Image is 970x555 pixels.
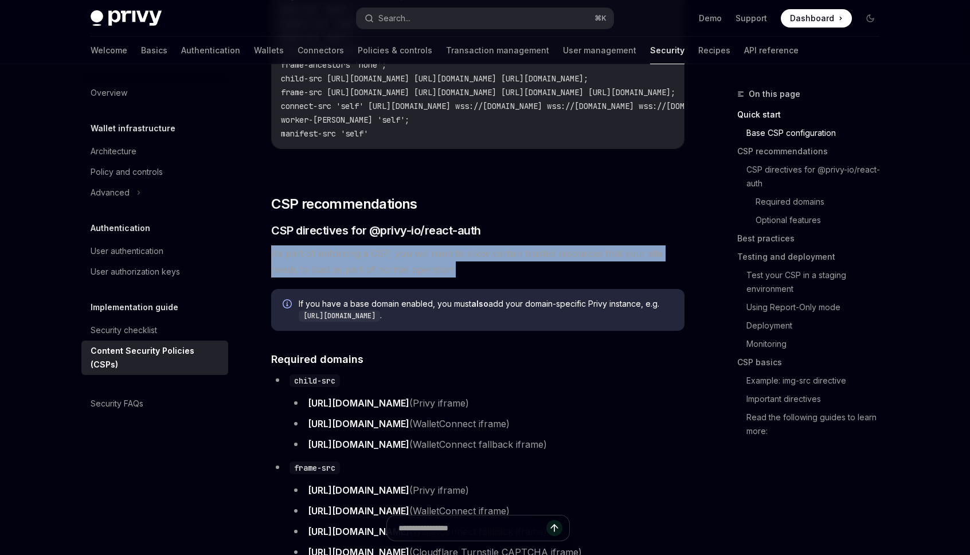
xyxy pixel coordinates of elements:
[737,353,889,372] a: CSP basics
[446,37,549,64] a: Transaction management
[91,265,180,279] div: User authorization keys
[254,37,284,64] a: Wallets
[281,73,588,84] span: child-src [URL][DOMAIN_NAME] [URL][DOMAIN_NAME] [URL][DOMAIN_NAME];
[790,13,834,24] span: Dashboard
[91,37,127,64] a: Welcome
[308,505,409,517] a: [URL][DOMAIN_NAME]
[308,439,409,451] a: [URL][DOMAIN_NAME]
[290,482,685,498] li: (Privy iframe)
[737,335,889,353] a: Monitoring
[650,37,685,64] a: Security
[91,165,163,179] div: Policy and controls
[737,142,889,161] a: CSP recommendations
[737,193,889,211] a: Required domains
[91,221,150,235] h5: Authentication
[281,115,409,125] span: worker-[PERSON_NAME] 'self';
[781,9,852,28] a: Dashboard
[81,341,228,375] a: Content Security Policies (CSPs)
[594,14,607,23] span: ⌘ K
[281,128,368,139] span: manifest-src 'self'
[736,13,767,24] a: Support
[290,503,685,519] li: (WalletConnect iframe)
[81,320,228,341] a: Security checklist
[91,10,162,26] img: dark logo
[81,182,228,203] button: Advanced
[699,13,722,24] a: Demo
[308,397,409,409] a: [URL][DOMAIN_NAME]
[81,393,228,414] a: Security FAQs
[737,298,889,316] a: Using Report-Only mode
[81,241,228,261] a: User authentication
[737,266,889,298] a: Test your CSP in a staging environment
[299,310,380,322] code: [URL][DOMAIN_NAME]
[737,408,889,440] a: Read the following guides to learn more:
[91,186,130,200] div: Advanced
[563,37,636,64] a: User management
[290,462,340,474] code: frame-src
[91,344,221,372] div: Content Security Policies (CSPs)
[298,37,344,64] a: Connectors
[737,229,889,248] a: Best practices
[91,122,175,135] h5: Wallet infrastructure
[271,195,417,213] span: CSP recommendations
[91,397,143,411] div: Security FAQs
[698,37,730,64] a: Recipes
[737,124,889,142] a: Base CSP configuration
[81,162,228,182] a: Policy and controls
[271,351,363,367] span: Required domains
[861,9,879,28] button: Toggle dark mode
[737,372,889,390] a: Example: img-src directive
[91,323,157,337] div: Security checklist
[737,316,889,335] a: Deployment
[91,300,178,314] h5: Implementation guide
[471,299,488,308] strong: also
[91,244,163,258] div: User authentication
[281,101,928,111] span: connect-src 'self' [URL][DOMAIN_NAME] wss://[DOMAIN_NAME] wss://[DOMAIN_NAME] wss://[DOMAIN_NAME]...
[290,395,685,411] li: (Privy iframe)
[290,374,340,387] code: child-src
[737,248,889,266] a: Testing and deployment
[737,390,889,408] a: Important directives
[308,484,409,497] a: [URL][DOMAIN_NAME]
[91,144,136,158] div: Architecture
[308,418,409,430] a: [URL][DOMAIN_NAME]
[141,37,167,64] a: Basics
[546,520,562,536] button: Send message
[358,37,432,64] a: Policies & controls
[357,8,613,29] button: Search...⌘K
[299,298,673,322] span: If you have a base domain enabled, you must add your domain-specific Privy instance, e.g. .
[271,222,481,239] span: CSP directives for @privy-io/react-auth
[290,416,685,432] li: (WalletConnect iframe)
[181,37,240,64] a: Authentication
[398,515,546,541] input: Ask a question...
[737,211,889,229] a: Optional features
[281,87,675,97] span: frame-src [URL][DOMAIN_NAME] [URL][DOMAIN_NAME] [URL][DOMAIN_NAME] [URL][DOMAIN_NAME];
[271,245,685,277] span: As part of enforcing a CSP, you will need to allow certain trusted resources that your site needs...
[91,86,127,100] div: Overview
[283,299,294,311] svg: Info
[737,105,889,124] a: Quick start
[290,436,685,452] li: (WalletConnect fallback iframe)
[378,11,410,25] div: Search...
[737,161,889,193] a: CSP directives for @privy-io/react-auth
[749,87,800,101] span: On this page
[281,60,386,70] span: frame-ancestors 'none';
[744,37,799,64] a: API reference
[81,261,228,282] a: User authorization keys
[81,141,228,162] a: Architecture
[81,83,228,103] a: Overview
